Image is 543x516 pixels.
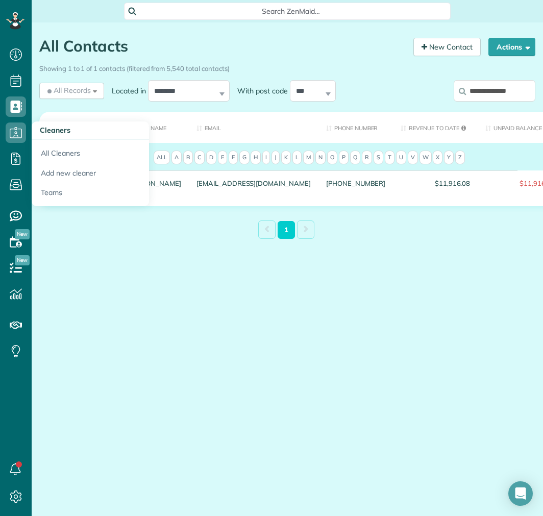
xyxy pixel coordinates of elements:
[318,170,393,196] div: [PHONE_NUMBER]
[408,151,418,165] span: V
[374,151,383,165] span: S
[278,221,295,239] a: 1
[194,151,205,165] span: C
[281,151,291,165] span: K
[39,60,535,73] div: Showing 1 to 1 of 1 contacts (filtered from 5,540 total contacts)
[189,112,318,143] th: Email: activate to sort column ascending
[362,151,372,165] span: R
[350,151,360,165] span: Q
[251,151,261,165] span: H
[419,151,432,165] span: W
[315,151,326,165] span: N
[396,151,406,165] span: U
[433,151,442,165] span: X
[218,151,227,165] span: E
[119,112,189,143] th: Last Name: activate to sort column descending
[455,151,465,165] span: Z
[39,38,406,55] h1: All Contacts
[401,180,470,187] span: $11,916.08
[154,151,170,165] span: All
[385,151,394,165] span: T
[262,151,270,165] span: I
[189,170,318,196] div: [EMAIL_ADDRESS][DOMAIN_NAME]
[292,151,302,165] span: L
[508,481,533,506] div: Open Intercom Messenger
[183,151,193,165] span: B
[171,151,182,165] span: A
[32,140,149,163] a: All Cleaners
[229,151,238,165] span: F
[318,112,393,143] th: Phone number: activate to sort column ascending
[393,112,478,143] th: Revenue to Date: activate to sort column ascending
[444,151,454,165] span: Y
[127,180,182,187] a: [PERSON_NAME]
[327,151,337,165] span: O
[40,126,70,135] span: Cleaners
[15,255,30,265] span: New
[413,38,481,56] a: New Contact
[32,183,149,206] a: Teams
[303,151,314,165] span: M
[488,38,535,56] button: Actions
[15,229,30,239] span: New
[45,85,91,95] span: All Records
[339,151,349,165] span: P
[239,151,250,165] span: G
[206,151,216,165] span: D
[271,151,280,165] span: J
[32,163,149,183] a: Add new cleaner
[230,86,290,96] label: With post code
[39,112,119,143] th: First Name: activate to sort column ascending
[104,86,148,96] label: Located in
